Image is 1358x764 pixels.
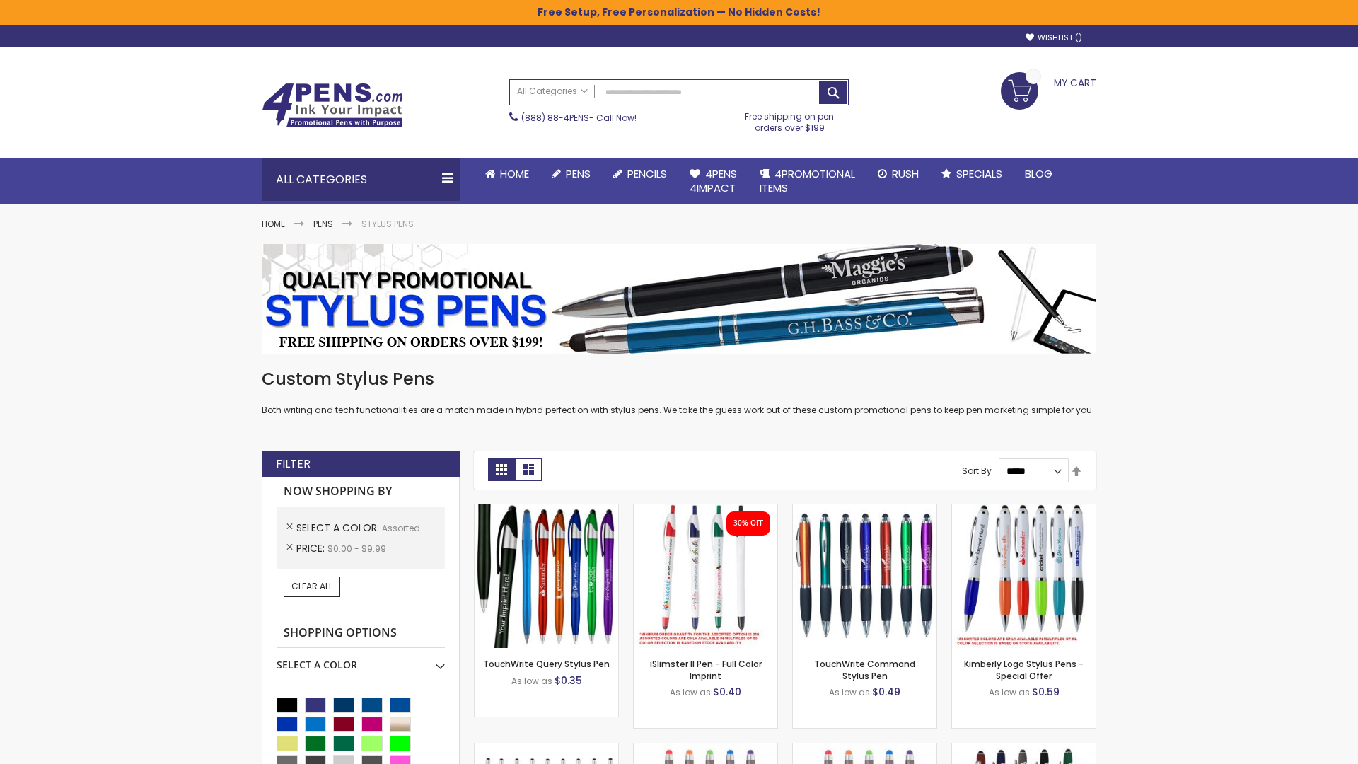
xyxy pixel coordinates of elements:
[483,658,610,670] a: TouchWrite Query Stylus Pen
[540,158,602,190] a: Pens
[713,685,741,699] span: $0.40
[521,112,637,124] span: - Call Now!
[262,158,460,201] div: All Categories
[277,477,445,507] strong: Now Shopping by
[1026,33,1082,43] a: Wishlist
[872,685,900,699] span: $0.49
[760,166,855,195] span: 4PROMOTIONAL ITEMS
[793,504,936,648] img: TouchWrite Command Stylus Pen-Assorted
[952,743,1096,755] a: Custom Soft Touch® Metal Pens with Stylus-Assorted
[1014,158,1064,190] a: Blog
[382,522,420,534] span: Assorted
[634,743,777,755] a: Islander Softy Gel Pen with Stylus-Assorted
[793,504,936,516] a: TouchWrite Command Stylus Pen-Assorted
[1025,166,1052,181] span: Blog
[814,658,915,681] a: TouchWrite Command Stylus Pen
[291,580,332,592] span: Clear All
[627,166,667,181] span: Pencils
[262,83,403,128] img: 4Pens Custom Pens and Promotional Products
[500,166,529,181] span: Home
[650,658,762,681] a: iSlimster II Pen - Full Color Imprint
[690,166,737,195] span: 4Pens 4impact
[475,504,618,516] a: TouchWrite Query Stylus Pen-Assorted
[511,675,552,687] span: As low as
[634,504,777,516] a: iSlimster II - Full Color-Assorted
[566,166,591,181] span: Pens
[262,218,285,230] a: Home
[521,112,589,124] a: (888) 88-4PENS
[361,218,414,230] strong: Stylus Pens
[327,543,386,555] span: $0.00 - $9.99
[930,158,1014,190] a: Specials
[748,158,866,204] a: 4PROMOTIONALITEMS
[262,368,1096,417] div: Both writing and tech functionalities are a match made in hybrid perfection with stylus pens. We ...
[277,648,445,672] div: Select A Color
[475,743,618,755] a: Stiletto Advertising Stylus Pens-Assorted
[964,658,1084,681] a: Kimberly Logo Stylus Pens - Special Offer
[892,166,919,181] span: Rush
[262,368,1096,390] h1: Custom Stylus Pens
[956,166,1002,181] span: Specials
[475,504,618,648] img: TouchWrite Query Stylus Pen-Assorted
[634,504,777,648] img: iSlimster II - Full Color-Assorted
[313,218,333,230] a: Pens
[517,86,588,97] span: All Categories
[555,673,582,688] span: $0.35
[670,686,711,698] span: As low as
[262,244,1096,354] img: Stylus Pens
[866,158,930,190] a: Rush
[510,80,595,103] a: All Categories
[277,618,445,649] strong: Shopping Options
[733,519,763,528] div: 30% OFF
[296,541,327,555] span: Price
[1032,685,1060,699] span: $0.59
[474,158,540,190] a: Home
[284,577,340,596] a: Clear All
[602,158,678,190] a: Pencils
[488,458,515,481] strong: Grid
[296,521,382,535] span: Select A Color
[731,105,849,134] div: Free shipping on pen orders over $199
[952,504,1096,516] a: Kimberly Logo Stylus Pens-Assorted
[962,465,992,477] label: Sort By
[793,743,936,755] a: Islander Softy Gel with Stylus - ColorJet Imprint-Assorted
[989,686,1030,698] span: As low as
[952,504,1096,648] img: Kimberly Logo Stylus Pens-Assorted
[678,158,748,204] a: 4Pens4impact
[276,456,311,472] strong: Filter
[829,686,870,698] span: As low as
